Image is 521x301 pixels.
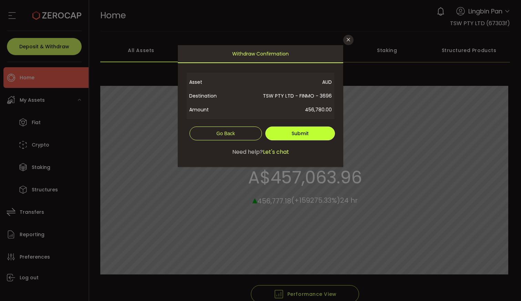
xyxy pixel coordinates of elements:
span: Submit [292,130,309,137]
span: Let's chat [263,148,289,156]
span: 456,780.00 [233,103,332,117]
span: AUD [233,75,332,89]
span: TSW PTY LTD - FINMO - 3696 [233,89,332,103]
span: Withdraw Confirmation [232,45,289,62]
span: Amount [189,103,233,117]
div: dialog [178,45,343,167]
button: Go Back [190,127,262,140]
span: Asset [189,75,233,89]
span: Go Back [216,131,235,136]
button: Close [343,35,354,45]
span: Destination [189,89,233,103]
span: Need help? [232,148,263,156]
iframe: Chat Widget [439,227,521,301]
button: Submit [265,127,335,140]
